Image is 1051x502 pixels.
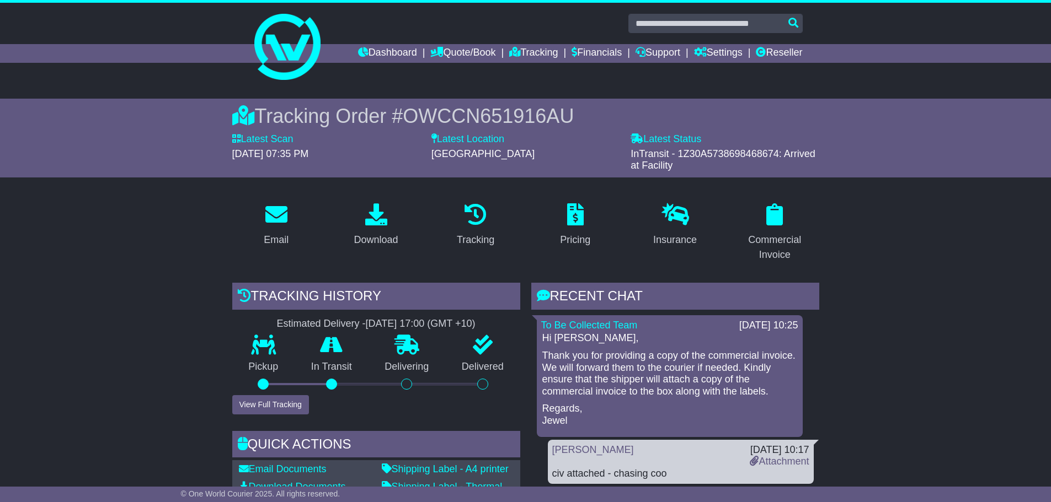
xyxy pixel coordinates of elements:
a: Attachment [750,456,809,467]
div: [DATE] 10:17 [750,444,809,456]
span: InTransit - 1Z30A5738698468674: Arrived at Facility [631,148,815,171]
span: [DATE] 07:35 PM [232,148,309,159]
a: Dashboard [358,44,417,63]
div: Tracking history [232,283,520,312]
a: Shipping Label - A4 printer [382,463,509,474]
a: Settings [694,44,743,63]
label: Latest Location [431,133,504,145]
a: [PERSON_NAME] [552,444,634,455]
span: © One World Courier 2025. All rights reserved. [181,489,340,498]
label: Latest Scan [232,133,294,145]
div: civ attached - chasing coo [552,468,809,480]
div: Email [264,233,289,247]
a: To Be Collected Team [541,320,638,331]
p: In Transit [295,361,369,373]
div: Tracking Order # [232,104,819,128]
a: Tracking [450,199,502,251]
div: Pricing [560,233,590,247]
p: Thank you for providing a copy of the commercial invoice. We will forward them to the courier if ... [542,350,797,397]
a: Financials [572,44,622,63]
span: [GEOGRAPHIC_DATA] [431,148,535,159]
div: RECENT CHAT [531,283,819,312]
a: Insurance [646,199,704,251]
a: Download Documents [239,481,346,492]
label: Latest Status [631,133,701,145]
a: Email [257,199,296,251]
a: Pricing [553,199,597,251]
div: Download [354,233,398,247]
p: Delivering [369,361,446,373]
p: Pickup [232,361,295,373]
button: View Full Tracking [232,395,309,414]
div: Tracking [457,233,494,247]
a: Email Documents [239,463,327,474]
p: Hi [PERSON_NAME], [542,332,797,344]
div: [DATE] 10:25 [739,320,798,332]
a: Quote/Book [430,44,495,63]
div: Estimated Delivery - [232,318,520,330]
a: Commercial Invoice [730,199,819,266]
p: Delivered [445,361,520,373]
p: Regards, Jewel [542,403,797,427]
a: Download [346,199,405,251]
a: Reseller [756,44,802,63]
div: Quick Actions [232,431,520,461]
div: Insurance [653,233,697,247]
div: Commercial Invoice [738,233,812,262]
a: Support [636,44,680,63]
div: [DATE] 17:00 (GMT +10) [366,318,476,330]
a: Tracking [509,44,558,63]
span: OWCCN651916AU [403,105,574,127]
